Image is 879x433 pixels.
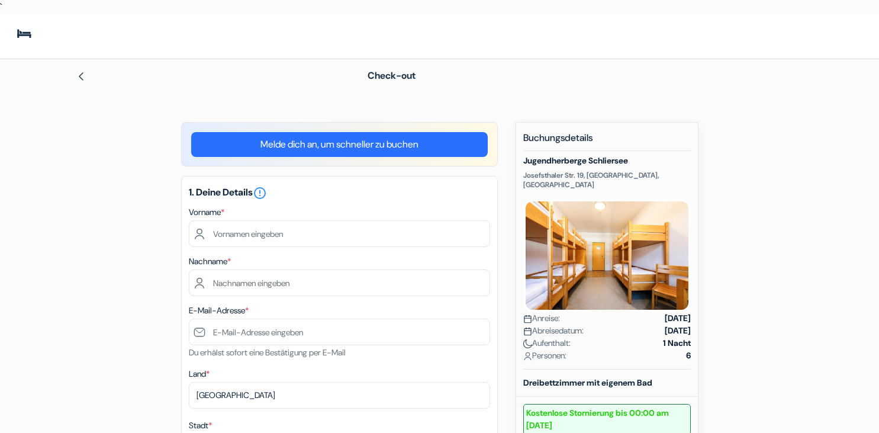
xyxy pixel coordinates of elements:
input: Nachnamen eingeben [189,270,490,296]
strong: 1 Nacht [663,337,691,349]
label: Land [189,368,210,380]
strong: 6 [686,349,691,362]
label: E-Mail-Adresse [189,304,249,317]
img: calendar.svg [523,315,532,323]
input: E-Mail-Adresse eingeben [189,319,490,345]
span: Personen: [523,349,566,362]
a: error_outline [253,186,267,198]
strong: [DATE] [665,325,691,337]
img: calendar.svg [523,327,532,336]
img: moon.svg [523,339,532,348]
span: Aufenthalt: [523,337,571,349]
input: Vornamen eingeben [189,220,490,247]
span: Anreise: [523,312,560,325]
small: Du erhälst sofort eine Bestätigung per E-Mail [189,347,346,358]
label: Stadt [189,419,212,432]
img: left_arrow.svg [76,72,86,81]
strong: [DATE] [665,312,691,325]
span: Abreisedatum: [523,325,584,337]
p: Josefsthaler Str. 19, [GEOGRAPHIC_DATA], [GEOGRAPHIC_DATA] [523,171,691,190]
label: Nachname [189,255,231,268]
h5: Buchungsdetails [523,132,691,151]
span: Check-out [368,69,416,82]
h5: Jugendherberge Schliersee [523,156,691,166]
i: error_outline [253,186,267,200]
img: user_icon.svg [523,352,532,361]
h5: 1. Deine Details [189,186,490,200]
b: Dreibettzimmer mit eigenem Bad [523,377,652,388]
a: Melde dich an, um schneller zu buchen [191,132,488,157]
img: Jugendherbergen.com [14,24,156,49]
label: Vorname [189,206,224,219]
